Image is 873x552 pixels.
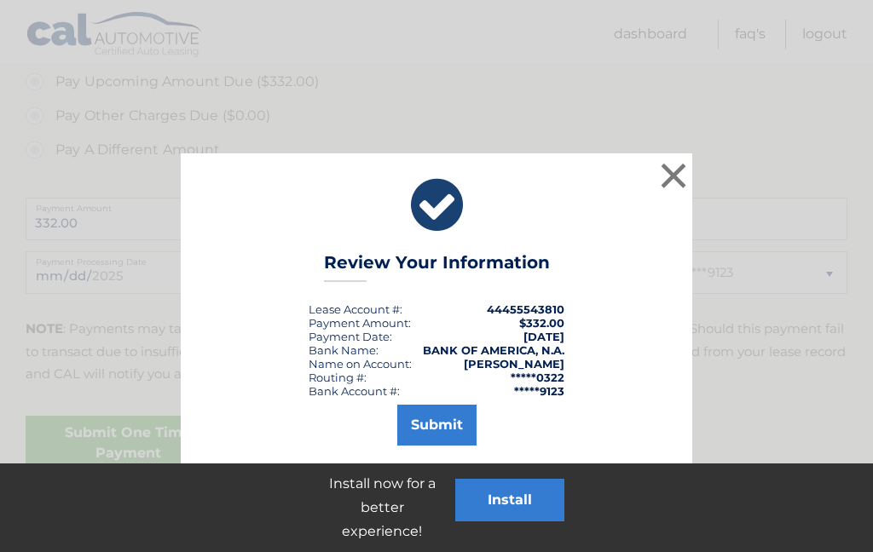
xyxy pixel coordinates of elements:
h3: Review Your Information [324,252,550,282]
div: Bank Account #: [309,384,400,398]
div: Routing #: [309,371,367,384]
strong: [PERSON_NAME] [464,357,564,371]
span: Payment Date [309,330,390,343]
p: Install now for a better experience! [309,472,455,543]
button: × [656,158,691,193]
div: Bank Name: [309,343,379,357]
div: Payment Amount: [309,316,411,330]
span: $332.00 [519,316,564,330]
span: [DATE] [523,330,564,343]
strong: 44455543810 [487,302,564,316]
div: Lease Account #: [309,302,402,316]
strong: BANK OF AMERICA, N.A. [423,343,564,357]
button: Submit [397,405,477,446]
div: Name on Account: [309,357,412,371]
div: : [309,330,392,343]
button: Install [455,479,564,521]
